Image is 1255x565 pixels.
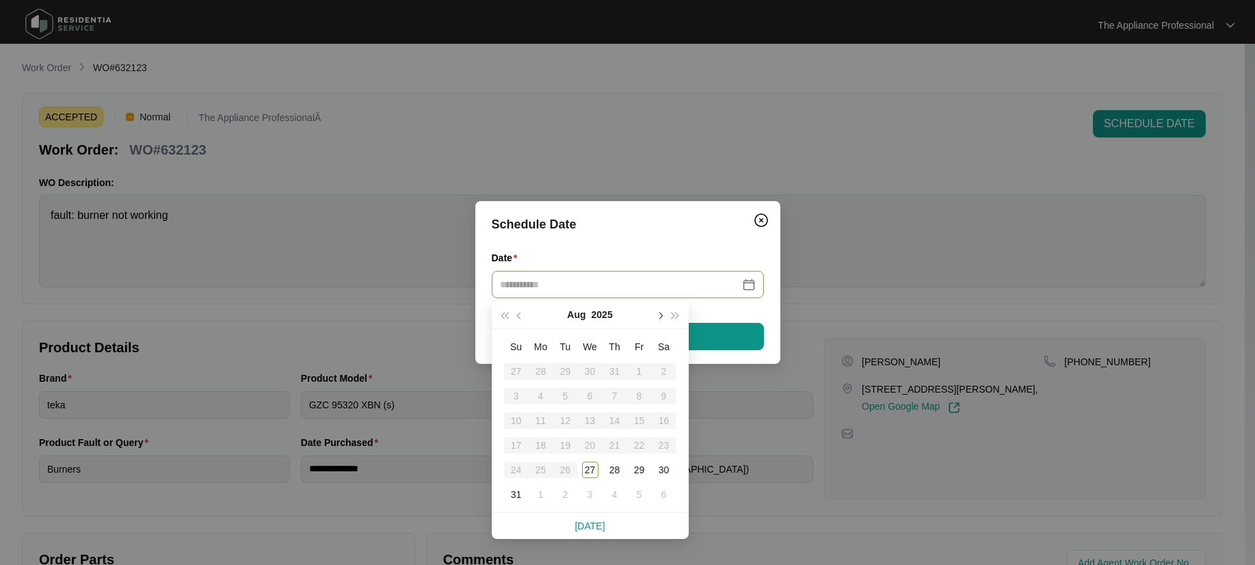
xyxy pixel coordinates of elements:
td: 2025-08-29 [627,458,652,482]
td: 2025-08-28 [603,458,627,482]
div: 27 [582,462,598,478]
th: Su [504,334,529,359]
div: Schedule Date [492,215,764,234]
td: 2025-09-03 [578,482,603,507]
td: 2025-08-30 [652,458,676,482]
td: 2025-09-01 [529,482,553,507]
div: 5 [631,486,648,503]
td: 2025-08-27 [578,458,603,482]
button: Close [750,209,772,231]
img: closeCircle [753,212,769,228]
input: Date [500,277,739,292]
th: Th [603,334,627,359]
a: [DATE] [574,521,605,531]
div: 29 [631,462,648,478]
td: 2025-08-31 [504,482,529,507]
td: 2025-09-06 [652,482,676,507]
div: 2 [557,486,574,503]
div: 28 [607,462,623,478]
td: 2025-09-02 [553,482,578,507]
th: Mo [529,334,553,359]
label: Date [492,251,523,265]
th: We [578,334,603,359]
div: 30 [656,462,672,478]
th: Fr [627,334,652,359]
div: 3 [582,486,598,503]
button: 2025 [592,301,613,328]
th: Tu [553,334,578,359]
button: Aug [567,301,585,328]
td: 2025-09-05 [627,482,652,507]
div: 1 [533,486,549,503]
div: 6 [656,486,672,503]
div: 4 [607,486,623,503]
div: 31 [508,486,525,503]
td: 2025-09-04 [603,482,627,507]
th: Sa [652,334,676,359]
